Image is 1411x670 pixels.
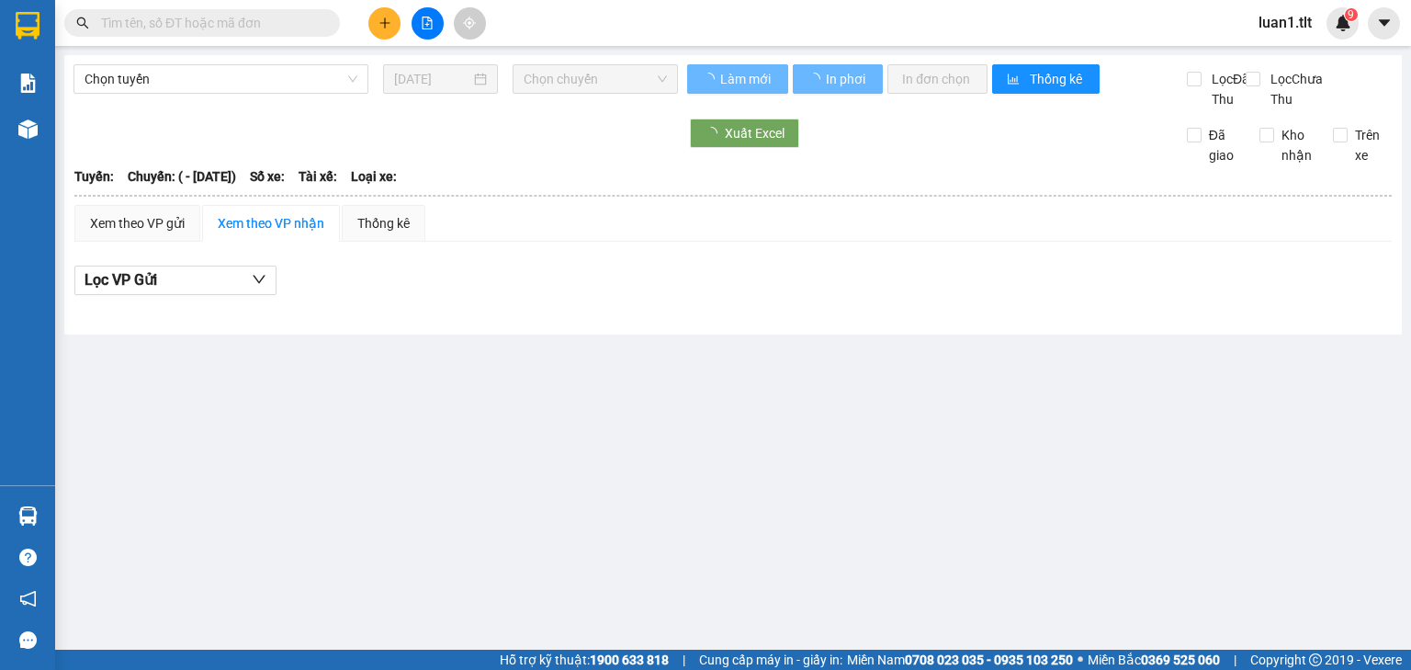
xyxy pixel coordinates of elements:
span: Chọn chuyến [524,65,668,93]
strong: 0369 525 060 [1141,653,1220,667]
span: plus [378,17,391,29]
div: Xem theo VP nhận [218,213,324,233]
span: | [1234,650,1236,670]
span: bar-chart [1007,73,1022,87]
button: file-add [412,7,444,40]
span: luan1.tlt [1244,11,1326,34]
span: Thống kê [1030,69,1085,89]
button: caret-down [1368,7,1400,40]
span: caret-down [1376,15,1393,31]
span: | [683,650,685,670]
span: loading [807,73,823,85]
span: Chuyến: ( - [DATE]) [128,166,236,187]
button: Xuất Excel [690,119,799,148]
span: ⚪️ [1078,656,1083,664]
img: warehouse-icon [18,119,38,139]
span: message [19,631,37,649]
span: file-add [421,17,434,29]
span: Trên xe [1348,125,1393,165]
button: In đơn chọn [887,64,988,94]
span: Loại xe: [351,166,397,187]
img: warehouse-icon [18,506,38,526]
span: Lọc Đã Thu [1204,69,1252,109]
div: Xem theo VP gửi [90,213,185,233]
button: Lọc VP Gửi [74,266,277,295]
span: search [76,17,89,29]
input: 12/08/2025 [394,69,469,89]
span: Tài xế: [299,166,337,187]
button: aim [454,7,486,40]
sup: 9 [1345,8,1358,21]
span: copyright [1309,653,1322,666]
button: In phơi [793,64,883,94]
button: Làm mới [687,64,788,94]
img: solution-icon [18,74,38,93]
div: Thống kê [357,213,410,233]
span: question-circle [19,549,37,566]
span: Làm mới [720,69,773,89]
img: logo-vxr [16,12,40,40]
strong: 1900 633 818 [590,653,669,667]
strong: 0708 023 035 - 0935 103 250 [905,653,1073,667]
button: bar-chartThống kê [992,64,1100,94]
span: Miền Nam [847,650,1073,670]
button: plus [368,7,401,40]
span: loading [702,73,717,85]
span: Lọc VP Gửi [85,268,157,291]
span: Số xe: [250,166,285,187]
span: Đã giao [1202,125,1247,165]
span: Lọc Chưa Thu [1263,69,1334,109]
span: Hỗ trợ kỹ thuật: [500,650,669,670]
span: aim [463,17,476,29]
span: Miền Bắc [1088,650,1220,670]
b: Tuyến: [74,169,114,184]
span: down [252,272,266,287]
span: 9 [1348,8,1354,21]
input: Tìm tên, số ĐT hoặc mã đơn [101,13,318,33]
span: In phơi [826,69,868,89]
span: Cung cấp máy in - giấy in: [699,650,842,670]
span: notification [19,590,37,608]
span: Chọn tuyến [85,65,357,93]
img: icon-new-feature [1335,15,1351,31]
span: Kho nhận [1274,125,1319,165]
